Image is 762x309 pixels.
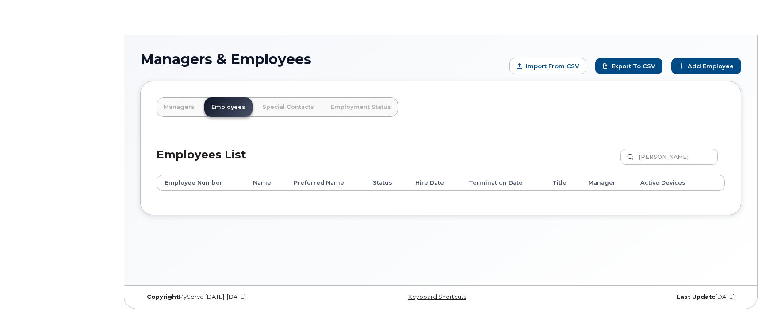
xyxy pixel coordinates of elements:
[157,149,246,175] h2: Employees List
[595,58,662,74] a: Export to CSV
[541,294,741,301] div: [DATE]
[140,51,505,67] h1: Managers & Employees
[140,294,341,301] div: MyServe [DATE]–[DATE]
[544,175,580,191] th: Title
[408,294,466,300] a: Keyboard Shortcuts
[204,97,253,117] a: Employees
[580,175,632,191] th: Manager
[677,294,716,300] strong: Last Update
[461,175,544,191] th: Termination Date
[157,175,245,191] th: Employee Number
[407,175,461,191] th: Hire Date
[255,97,321,117] a: Special Contacts
[157,97,202,117] a: Managers
[509,58,586,74] form: Import from CSV
[324,97,398,117] a: Employment Status
[632,175,705,191] th: Active Devices
[147,294,179,300] strong: Copyright
[286,175,365,191] th: Preferred Name
[671,58,741,74] a: Add Employee
[365,175,407,191] th: Status
[245,175,286,191] th: Name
